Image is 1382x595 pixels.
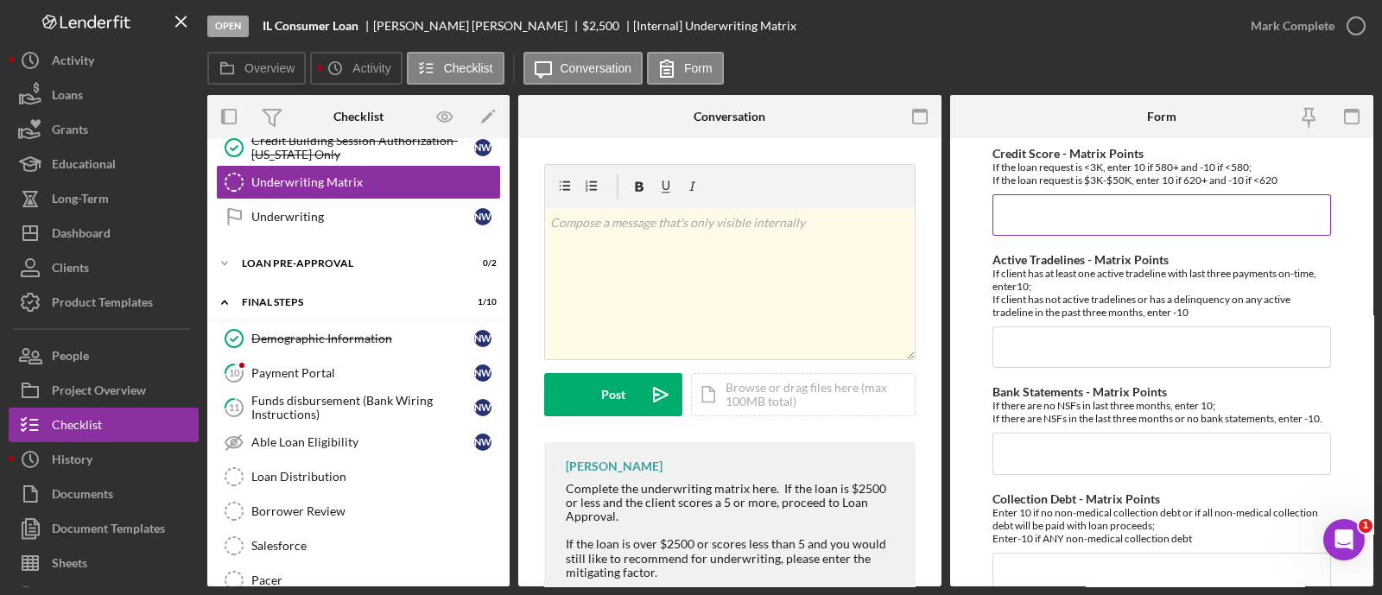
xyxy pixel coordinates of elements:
[242,258,453,269] div: Loan Pre-Approval
[444,61,493,75] label: Checklist
[9,112,199,147] button: Grants
[251,134,474,161] div: Credit Building Session Authorization- [US_STATE] Only
[216,529,501,563] a: Salesforce
[992,252,1169,267] label: Active Tradelines - Matrix Points
[52,250,89,289] div: Clients
[52,285,153,324] div: Product Templates
[251,504,500,518] div: Borrower Review
[601,373,625,416] div: Post
[992,161,1331,187] div: If the loan request is <3K, enter 10 if 580+ and -10 if <580; If the loan request is $3K-$50K, en...
[216,459,501,494] a: Loan Distribution
[9,477,199,511] button: Documents
[52,43,94,82] div: Activity
[474,364,491,382] div: N W
[52,112,88,151] div: Grants
[244,61,295,75] label: Overview
[216,199,501,234] a: UnderwritingNW
[216,390,501,425] a: 11Funds disbursement (Bank Wiring Instructions)NW
[216,425,501,459] a: Able Loan EligibilityNW
[9,442,199,477] button: History
[251,175,500,189] div: Underwriting Matrix
[633,19,796,33] div: [Internal] Underwriting Matrix
[52,147,116,186] div: Educational
[251,539,500,553] div: Salesforce
[9,78,199,112] button: Loans
[52,546,87,585] div: Sheets
[216,321,501,356] a: Demographic InformationNW
[9,250,199,285] button: Clients
[251,210,474,224] div: Underwriting
[251,435,474,449] div: Able Loan Eligibility
[333,110,384,123] div: Checklist
[474,399,491,416] div: N W
[992,506,1331,545] div: Enter 10 if no non-medical collection debt or if all non-medical collection debt will be paid wit...
[9,181,199,216] button: Long-Term
[1359,519,1372,533] span: 1
[1323,519,1365,560] iframe: Intercom live chat
[566,537,898,579] div: If the loan is over $2500 or scores less than 5 and you would still like to recommend for underwr...
[251,366,474,380] div: Payment Portal
[251,470,500,484] div: Loan Distribution
[216,356,501,390] a: 10Payment PortalNW
[216,130,501,165] a: Credit Building Session Authorization- [US_STATE] OnlyNW
[216,494,501,529] a: Borrower Review
[9,511,199,546] button: Document Templates
[352,61,390,75] label: Activity
[992,491,1160,506] label: Collection Debt - Matrix Points
[52,78,83,117] div: Loans
[207,52,306,85] button: Overview
[373,19,582,33] div: [PERSON_NAME] [PERSON_NAME]
[9,285,199,320] button: Product Templates
[9,373,199,408] button: Project Overview
[694,110,765,123] div: Conversation
[684,61,713,75] label: Form
[229,367,240,378] tspan: 10
[251,394,474,421] div: Funds disbursement (Bank Wiring Instructions)
[466,258,497,269] div: 0 / 2
[207,16,249,37] div: Open
[9,408,199,442] button: Checklist
[544,373,682,416] button: Post
[474,208,491,225] div: N W
[566,482,898,523] div: Complete the underwriting matrix here. If the loan is $2500 or less and the client scores a 5 or ...
[310,52,402,85] button: Activity
[407,52,504,85] button: Checklist
[582,18,619,33] span: $2,500
[242,297,453,307] div: FINAL STEPS
[992,384,1167,399] label: Bank Statements - Matrix Points
[992,267,1331,319] div: If client has at least one active tradeline with last three payments on-time, enter10; If client ...
[52,216,111,255] div: Dashboard
[474,434,491,451] div: N W
[523,52,643,85] button: Conversation
[647,52,724,85] button: Form
[52,181,109,220] div: Long-Term
[229,402,239,413] tspan: 11
[9,339,199,373] button: People
[9,43,199,78] a: Activity
[216,165,501,199] a: Underwriting Matrix
[1233,9,1373,43] button: Mark Complete
[9,147,199,181] a: Educational
[52,339,89,377] div: People
[251,573,500,587] div: Pacer
[9,216,199,250] button: Dashboard
[466,297,497,307] div: 1 / 10
[474,330,491,347] div: N W
[992,146,1144,161] label: Credit Score - Matrix Points
[52,477,113,516] div: Documents
[474,139,491,156] div: N W
[561,61,632,75] label: Conversation
[9,546,199,580] button: Sheets
[251,332,474,345] div: Demographic Information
